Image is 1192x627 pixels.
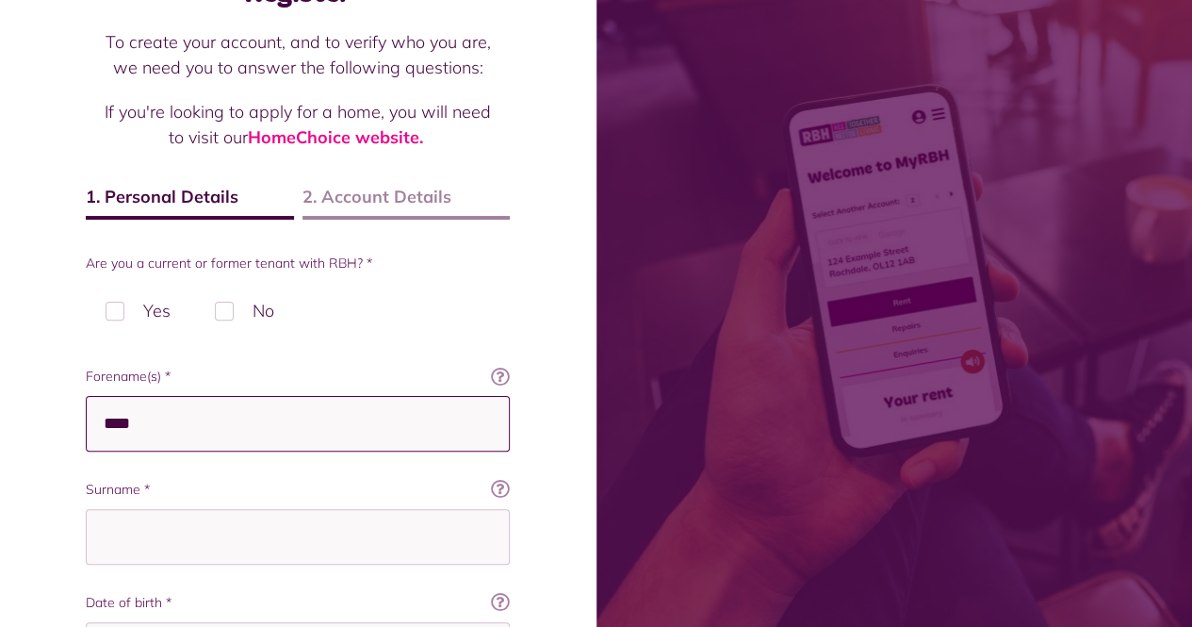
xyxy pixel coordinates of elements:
span: 2. Account Details [302,184,511,220]
label: Are you a current or former tenant with RBH? * [86,254,510,273]
p: To create your account, and to verify who you are, we need you to answer the following questions: [105,29,491,80]
label: No [195,283,294,338]
label: Surname * [86,480,510,500]
a: HomeChoice website. [248,126,423,148]
label: Forename(s) * [86,367,510,387]
label: Date of birth * [86,593,510,613]
p: If you're looking to apply for a home, you will need to visit our [105,99,491,150]
span: 1. Personal Details [86,184,294,220]
label: Yes [86,283,190,338]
